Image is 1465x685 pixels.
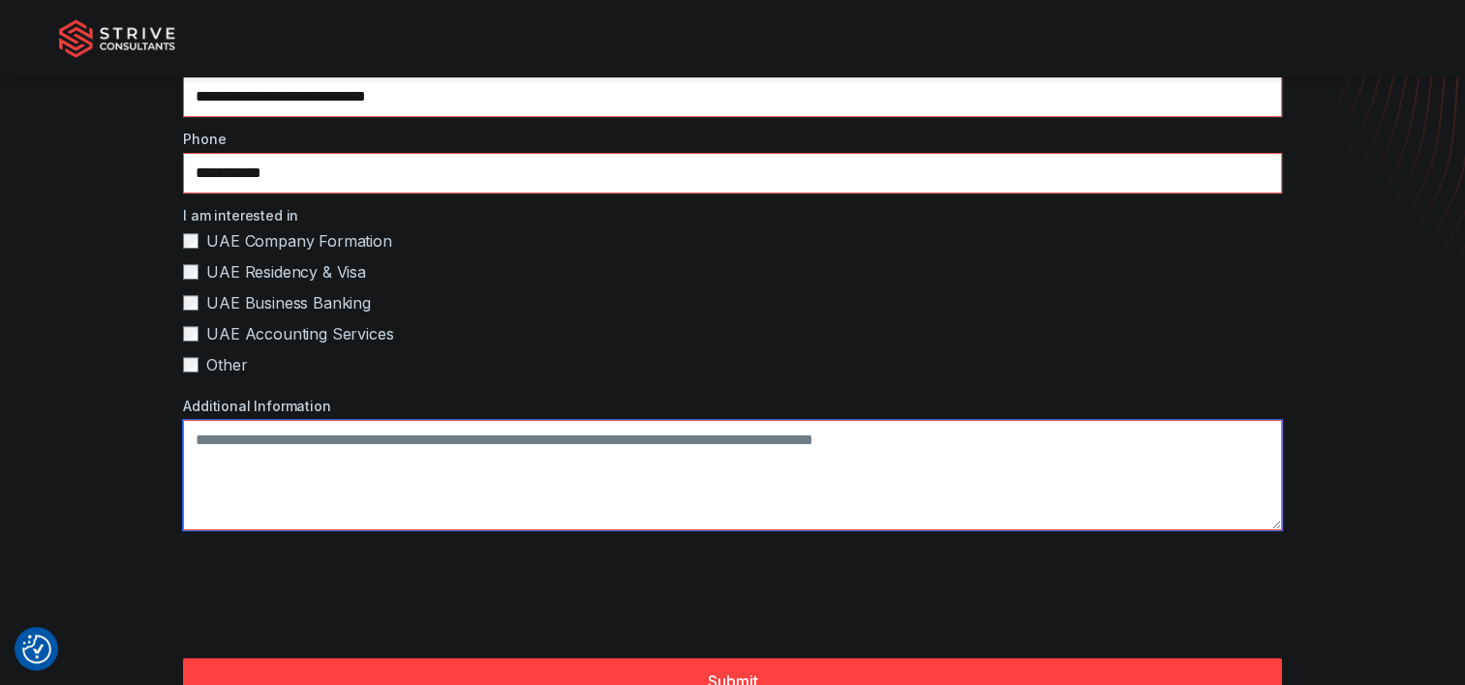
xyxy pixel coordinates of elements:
[59,19,175,58] img: Strive Consultants
[183,205,1282,225] label: I am interested in
[206,260,366,283] span: UAE Residency & Visa
[206,229,392,253] span: UAE Company Formation
[206,291,371,314] span: UAE Business Banking
[206,322,393,345] span: UAE Accounting Services
[183,326,198,342] input: UAE Accounting Services
[183,295,198,311] input: UAE Business Banking
[183,396,1282,416] label: Additional Information
[22,635,51,664] img: Revisit consent button
[183,233,198,249] input: UAE Company Formation
[22,635,51,664] button: Consent Preferences
[206,353,247,376] span: Other
[183,264,198,280] input: UAE Residency & Visa
[183,559,477,635] iframe: reCAPTCHA
[183,357,198,372] input: Other
[183,129,1282,149] label: Phone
